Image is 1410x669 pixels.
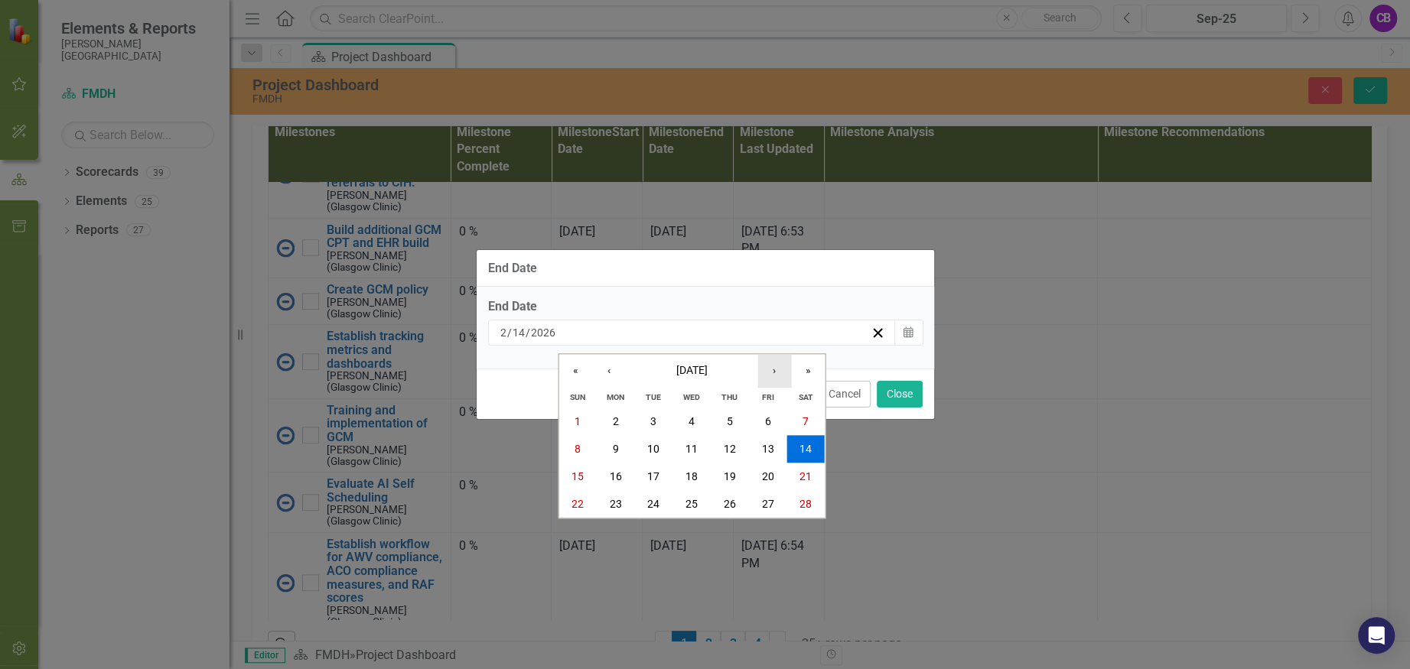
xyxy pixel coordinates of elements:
[803,415,809,427] abbr: February 7, 2026
[748,490,786,518] button: February 27, 2026
[558,408,597,435] button: February 1, 2026
[575,443,581,455] abbr: February 8, 2026
[558,354,592,388] button: «
[761,443,773,455] abbr: February 13, 2026
[685,470,698,482] abbr: February 18, 2026
[748,408,786,435] button: February 6, 2026
[672,490,711,518] button: February 25, 2026
[791,354,825,388] button: »
[571,498,584,510] abbr: February 22, 2026
[597,463,635,490] button: February 16, 2026
[748,463,786,490] button: February 20, 2026
[597,435,635,463] button: February 9, 2026
[799,498,812,510] abbr: February 28, 2026
[786,490,825,518] button: February 28, 2026
[672,463,711,490] button: February 18, 2026
[689,415,695,427] abbr: February 4, 2026
[610,470,622,482] abbr: February 16, 2026
[607,392,624,402] abbr: Monday
[819,381,871,408] button: Cancel
[613,443,619,455] abbr: February 9, 2026
[683,392,700,402] abbr: Wednesday
[761,392,773,402] abbr: Friday
[757,354,791,388] button: ›
[488,261,537,275] div: End Date
[711,490,749,518] button: February 26, 2026
[647,498,659,510] abbr: February 24, 2026
[558,463,597,490] button: February 15, 2026
[727,415,733,427] abbr: February 5, 2026
[512,325,526,340] input: dd
[610,498,622,510] abbr: February 23, 2026
[711,408,749,435] button: February 5, 2026
[500,325,507,340] input: mm
[647,443,659,455] abbr: February 10, 2026
[711,463,749,490] button: February 19, 2026
[676,364,707,376] span: [DATE]
[761,498,773,510] abbr: February 27, 2026
[646,392,661,402] abbr: Tuesday
[799,470,812,482] abbr: February 21, 2026
[786,463,825,490] button: February 21, 2026
[526,326,530,339] span: /
[575,415,581,427] abbr: February 1, 2026
[786,408,825,435] button: February 7, 2026
[650,415,656,427] abbr: February 3, 2026
[672,408,711,435] button: February 4, 2026
[748,435,786,463] button: February 13, 2026
[592,354,626,388] button: ‹
[634,408,672,435] button: February 3, 2026
[711,435,749,463] button: February 12, 2026
[647,470,659,482] abbr: February 17, 2026
[488,298,923,316] div: End Date
[799,392,813,402] abbr: Saturday
[685,498,698,510] abbr: February 25, 2026
[786,435,825,463] button: February 14, 2026
[724,470,736,482] abbr: February 19, 2026
[634,463,672,490] button: February 17, 2026
[761,470,773,482] abbr: February 20, 2026
[634,435,672,463] button: February 10, 2026
[724,498,736,510] abbr: February 26, 2026
[764,415,770,427] abbr: February 6, 2026
[570,392,585,402] abbr: Sunday
[558,435,597,463] button: February 8, 2026
[685,443,698,455] abbr: February 11, 2026
[877,381,923,408] button: Close
[613,415,619,427] abbr: February 2, 2026
[507,326,512,339] span: /
[799,443,812,455] abbr: February 14, 2026
[571,470,584,482] abbr: February 15, 2026
[634,490,672,518] button: February 24, 2026
[1358,617,1395,654] div: Open Intercom Messenger
[672,435,711,463] button: February 11, 2026
[530,325,556,340] input: yyyy
[597,490,635,518] button: February 23, 2026
[724,443,736,455] abbr: February 12, 2026
[597,408,635,435] button: February 2, 2026
[558,490,597,518] button: February 22, 2026
[721,392,738,402] abbr: Thursday
[626,354,757,388] button: [DATE]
